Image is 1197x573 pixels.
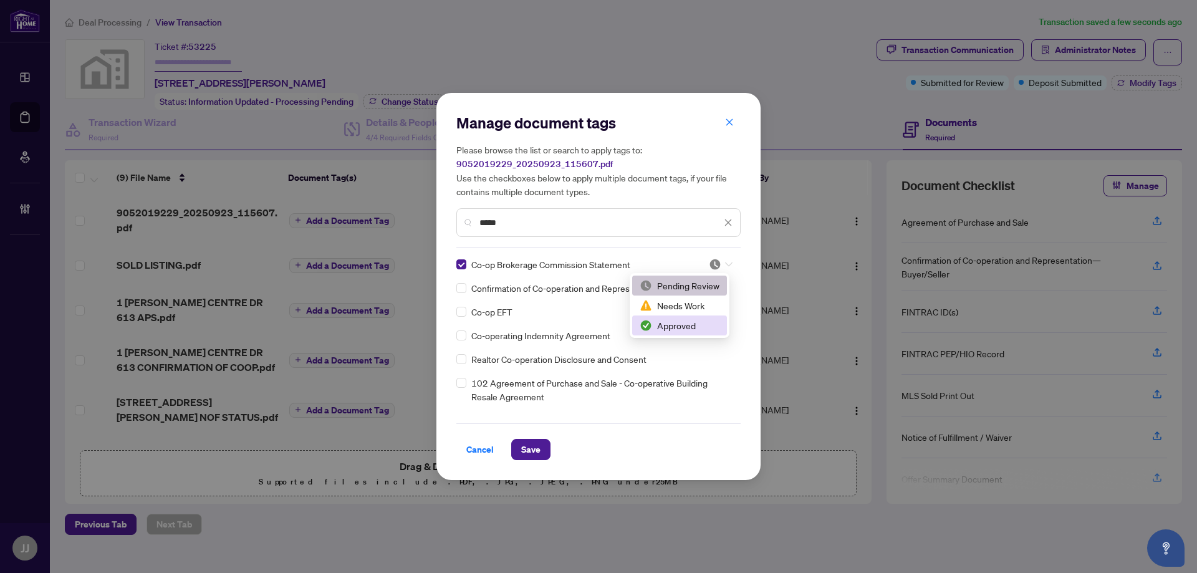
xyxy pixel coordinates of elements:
h5: Please browse the list or search to apply tags to: Use the checkboxes below to apply multiple doc... [456,143,741,198]
div: Approved [632,315,727,335]
img: status [709,258,721,271]
span: Co-operating Indemnity Agreement [471,329,610,342]
span: Confirmation of Co-operation and Representation—Buyer/Seller [471,281,719,295]
span: Cancel [466,440,494,460]
button: Save [511,439,550,460]
div: Needs Work [640,299,719,312]
span: Co-op EFT [471,305,512,319]
span: close [725,118,734,127]
span: Pending Review [709,258,733,271]
button: Open asap [1147,529,1185,567]
button: Cancel [456,439,504,460]
span: Realtor Co-operation Disclosure and Consent [471,352,647,366]
div: Pending Review [632,276,727,296]
span: Co-op Brokerage Commission Statement [471,258,630,271]
img: status [640,279,652,292]
h2: Manage document tags [456,113,741,133]
img: status [640,299,652,312]
span: Save [521,440,541,460]
span: 102 Agreement of Purchase and Sale - Co-operative Building Resale Agreement [471,376,733,403]
div: Needs Work [632,296,727,315]
span: 9052019229_20250923_115607.pdf [456,158,613,170]
span: close [724,218,733,227]
div: Pending Review [640,279,719,292]
div: Approved [640,319,719,332]
img: status [640,319,652,332]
